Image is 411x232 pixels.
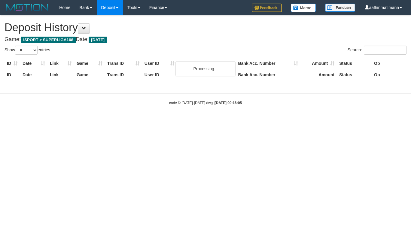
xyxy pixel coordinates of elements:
[215,101,242,105] strong: [DATE] 00:16:05
[74,69,105,80] th: Game
[337,69,372,80] th: Status
[21,37,76,43] span: ISPORT > SUPERLIGA168
[177,58,236,69] th: Bank Acc. Name
[252,4,282,12] img: Feedback.jpg
[348,46,406,55] label: Search:
[47,69,74,80] th: Link
[105,69,142,80] th: Trans ID
[5,22,406,34] h1: Deposit History
[89,37,107,43] span: [DATE]
[291,4,316,12] img: Button%20Memo.svg
[142,69,177,80] th: User ID
[20,58,47,69] th: Date
[236,58,300,69] th: Bank Acc. Number
[74,58,105,69] th: Game
[142,58,177,69] th: User ID
[236,69,300,80] th: Bank Acc. Number
[372,58,406,69] th: Op
[105,58,142,69] th: Trans ID
[364,46,406,55] input: Search:
[300,58,337,69] th: Amount
[5,37,406,43] h4: Game: Date:
[372,69,406,80] th: Op
[5,69,20,80] th: ID
[175,61,236,76] div: Processing...
[337,58,372,69] th: Status
[47,58,74,69] th: Link
[5,3,50,12] img: MOTION_logo.png
[325,4,355,12] img: panduan.png
[5,46,50,55] label: Show entries
[15,46,38,55] select: Showentries
[20,69,47,80] th: Date
[300,69,337,80] th: Amount
[169,101,242,105] small: code © [DATE]-[DATE] dwg |
[5,58,20,69] th: ID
